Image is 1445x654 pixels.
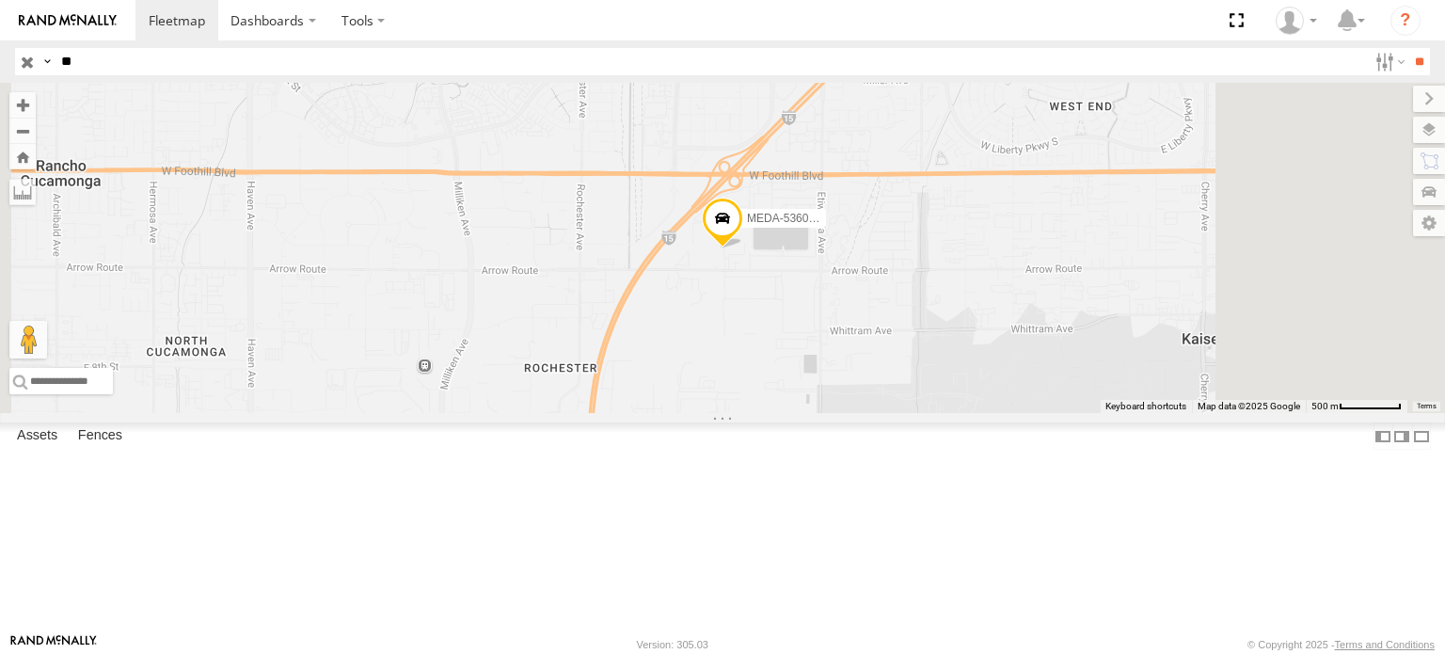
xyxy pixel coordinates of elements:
a: Visit our Website [10,635,97,654]
div: Version: 305.03 [637,639,708,650]
button: Map Scale: 500 m per 63 pixels [1306,400,1407,413]
label: Fences [69,423,132,450]
label: Measure [9,179,36,205]
label: Search Filter Options [1368,48,1408,75]
label: Map Settings [1413,210,1445,236]
span: Map data ©2025 Google [1198,401,1300,411]
span: MEDA-536031-Swing [747,211,855,224]
label: Dock Summary Table to the Left [1374,423,1392,450]
label: Assets [8,423,67,450]
div: Jerry Constable [1269,7,1324,35]
span: 500 m [1311,401,1339,411]
a: Terms [1417,403,1437,410]
button: Zoom out [9,118,36,144]
button: Zoom in [9,92,36,118]
button: Drag Pegman onto the map to open Street View [9,321,47,359]
i: ? [1390,6,1421,36]
label: Search Query [40,48,55,75]
label: Hide Summary Table [1412,423,1431,450]
label: Dock Summary Table to the Right [1392,423,1411,450]
img: rand-logo.svg [19,14,117,27]
div: © Copyright 2025 - [1247,639,1435,650]
a: Terms and Conditions [1335,639,1435,650]
button: Zoom Home [9,144,36,169]
button: Keyboard shortcuts [1105,400,1186,413]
